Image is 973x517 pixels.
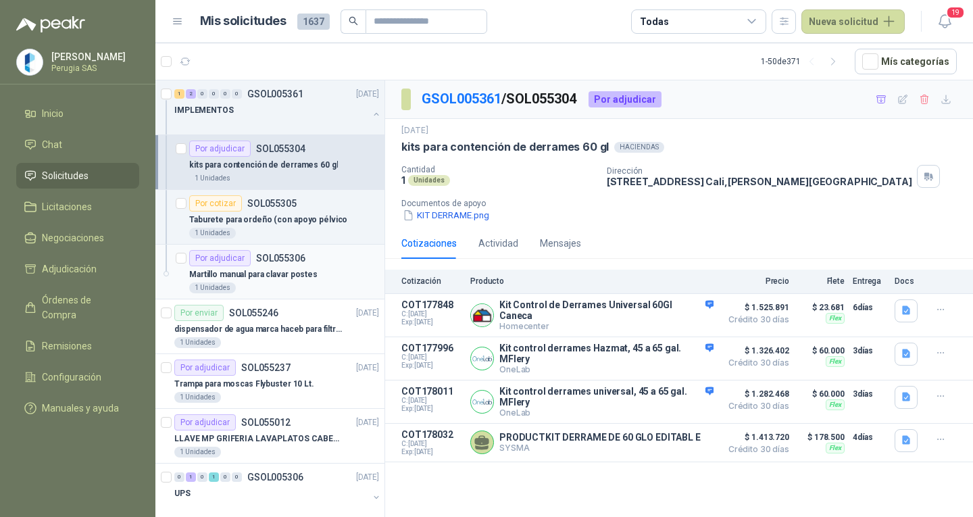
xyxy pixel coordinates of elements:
a: Solicitudes [16,163,139,189]
img: Company Logo [471,304,493,326]
p: Documentos de apoyo [401,199,968,208]
p: COT178032 [401,429,462,440]
button: 19 [932,9,957,34]
p: UPS [174,487,191,500]
p: Cotización [401,276,462,286]
div: 0 [220,89,230,99]
a: Configuración [16,364,139,390]
p: Precio [722,276,789,286]
div: 0 [197,89,207,99]
a: Por adjudicarSOL055304kits para contención de derrames 60 gl1 Unidades [155,135,384,190]
span: Manuales y ayuda [42,401,119,416]
a: Licitaciones [16,194,139,220]
p: Kit control derrames Hazmat, 45 a 65 gal. MFlery [499,343,714,364]
div: Todas [640,14,668,29]
p: SOL055012 [241,418,291,427]
button: Mís categorías [855,49,957,74]
div: HACIENDAS [614,142,664,153]
p: LLAVE MP GRIFERIA LAVAPLATOS CABEZA EXTRAIBLE [174,433,343,445]
p: OneLab [499,364,714,374]
p: $ 60.000 [797,386,845,402]
p: SOL055246 [229,308,278,318]
span: Remisiones [42,339,92,353]
span: Solicitudes [42,168,89,183]
p: [DATE] [356,471,379,484]
p: $ 60.000 [797,343,845,359]
span: $ 1.282.468 [722,386,789,402]
img: Logo peakr [16,16,85,32]
p: / SOL055304 [422,89,578,109]
button: Nueva solicitud [801,9,905,34]
span: Órdenes de Compra [42,293,126,322]
div: Por adjudicar [189,141,251,157]
p: SOL055304 [256,144,305,153]
div: 0 [232,89,242,99]
p: SOL055306 [256,253,305,263]
div: Flex [826,356,845,367]
p: Kit Control de Derrames Universal 60Gl Caneca [499,299,714,321]
p: Producto [470,276,714,286]
a: Por adjudicarSOL055306Martillo manual para clavar postes1 Unidades [155,245,384,299]
p: 3 días [853,343,887,359]
div: Flex [826,313,845,324]
a: GSOL005361 [422,91,501,107]
span: Exp: [DATE] [401,362,462,370]
span: C: [DATE] [401,353,462,362]
div: 1 - 50 de 371 [761,51,844,72]
p: [DATE] [401,124,428,137]
p: GSOL005306 [247,472,303,482]
p: Trampa para moscas Flybuster 10 Lt. [174,378,314,391]
span: Crédito 30 días [722,445,789,453]
a: Por adjudicarSOL055237[DATE] Trampa para moscas Flybuster 10 Lt.1 Unidades [155,354,384,409]
div: Cotizaciones [401,236,457,251]
p: Flete [797,276,845,286]
div: Por adjudicar [589,91,662,107]
p: kits para contención de derrames 60 gl [189,159,338,172]
p: Perugia SAS [51,64,136,72]
div: 1 [209,472,219,482]
p: kits para contención de derrames 60 gl [401,140,609,154]
p: [DATE] [356,362,379,374]
span: Configuración [42,370,101,385]
p: [DATE] [356,416,379,429]
p: COT177848 [401,299,462,310]
div: Unidades [408,175,450,186]
span: $ 1.525.891 [722,299,789,316]
p: Taburete para ordeño (con apoyo pélvico [189,214,347,226]
span: Exp: [DATE] [401,318,462,326]
div: Por adjudicar [174,360,236,376]
p: [DATE] [356,88,379,101]
div: 0 [232,472,242,482]
span: C: [DATE] [401,397,462,405]
p: [DATE] [356,307,379,320]
a: Órdenes de Compra [16,287,139,328]
p: GSOL005361 [247,89,303,99]
div: 1 [186,472,196,482]
a: Por enviarSOL055246[DATE] dispensador de agua marca haceb para filtros Nikkei1 Unidades [155,299,384,354]
span: Crédito 30 días [722,359,789,367]
a: Por adjudicarSOL055012[DATE] LLAVE MP GRIFERIA LAVAPLATOS CABEZA EXTRAIBLE1 Unidades [155,409,384,464]
p: Homecenter [499,321,714,331]
a: 0 1 0 1 0 0 GSOL005306[DATE] UPS [174,469,382,512]
p: 6 días [853,299,887,316]
span: C: [DATE] [401,310,462,318]
p: Cantidad [401,165,596,174]
div: 0 [209,89,219,99]
span: 1637 [297,14,330,30]
img: Company Logo [17,49,43,75]
div: 2 [186,89,196,99]
div: 1 Unidades [174,447,221,458]
p: OneLab [499,408,714,418]
span: Inicio [42,106,64,121]
div: Flex [826,443,845,453]
span: Crédito 30 días [722,316,789,324]
p: [PERSON_NAME] [51,52,136,61]
p: $ 23.681 [797,299,845,316]
p: dispensador de agua marca haceb para filtros Nikkei [174,323,343,336]
p: SYSMA [499,443,701,453]
span: 19 [946,6,965,19]
div: Por adjudicar [174,414,236,430]
p: Entrega [853,276,887,286]
div: 0 [174,472,184,482]
p: Kit control derrames universal, 45 a 65 gal. MFlery [499,386,714,408]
